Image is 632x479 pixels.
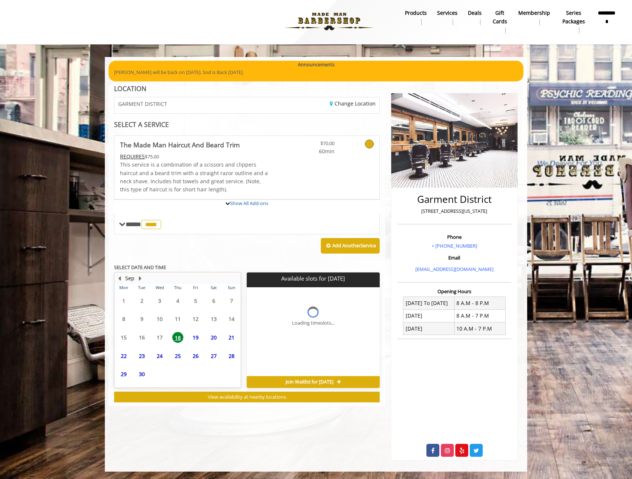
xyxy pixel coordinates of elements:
[187,328,204,347] td: Select day19
[114,68,518,76] p: [PERSON_NAME] will be back on [DATE]. Sod is Back [DATE].
[399,207,509,215] p: [STREET_ADDRESS][US_STATE]
[115,346,133,365] td: Select day22
[114,121,380,128] div: SELECT A SERVICE
[136,369,147,379] span: 30
[204,284,222,291] th: Sat
[223,328,241,347] td: Select day21
[114,264,166,271] b: SELECT DATE AND TIME
[403,322,455,335] td: [DATE]
[133,284,150,291] th: Tue
[518,9,550,17] b: Membership
[400,8,432,27] a: Productsproducts
[151,346,169,365] td: Select day24
[120,153,269,161] div: $75.00
[437,9,458,17] b: Services
[492,9,508,26] b: gift cards
[137,274,143,282] button: Next Month
[286,379,333,385] span: Join Waitlist for [DATE]
[399,194,509,205] h2: Garment District
[321,238,380,254] button: Add AnotherService
[115,365,133,383] td: Select day29
[118,101,167,107] span: GARMENT DISTRICT
[278,1,380,42] img: Made Man Barbershop logo
[332,242,376,249] b: Add Another Service
[432,8,463,27] a: ServicesServices
[403,297,455,309] td: [DATE] To [DATE]
[555,8,592,35] a: Series packagesSeries packages
[403,309,455,322] td: [DATE]
[330,100,376,107] a: Change Location
[116,274,122,282] button: Previous Month
[114,84,146,93] b: LOCATION
[169,328,186,347] td: Select day18
[114,392,380,402] button: View availability at nearby locations
[118,351,129,361] span: 22
[204,346,222,365] td: Select day27
[398,289,511,294] h3: Opening Hours
[120,153,145,160] span: This service needs some Advance to be paid before we block your appointment
[250,275,376,282] p: Available slots for [DATE]
[136,351,147,361] span: 23
[463,8,487,27] a: DealsDeals
[208,351,219,361] span: 27
[169,346,186,365] td: Select day25
[226,351,237,361] span: 28
[172,351,183,361] span: 25
[151,284,169,291] th: Wed
[468,9,482,17] b: Deals
[169,284,186,291] th: Thu
[292,319,335,327] div: Loading timeslots...
[190,332,201,343] span: 19
[230,200,268,207] a: Show All Add-ons
[133,346,150,365] td: Select day23
[120,140,240,150] b: The Made Man Haircut And Beard Trim
[454,297,505,309] td: 8 A.M - 8 P.M
[223,346,241,365] td: Select day28
[187,284,204,291] th: Fri
[204,328,222,347] td: Select day20
[291,136,335,155] a: $70.00
[454,309,505,322] td: 8 A.M - 7 P.M
[405,9,427,17] b: products
[487,8,513,35] a: Gift cardsgift cards
[114,199,380,200] div: The Made Man Haircut And Beard Trim Add-onS
[399,255,509,260] h3: Email
[432,242,477,249] a: + [PHONE_NUMBER]
[454,322,505,335] td: 10 A.M - 7 P.M
[513,8,555,27] a: MembershipMembership
[223,284,241,291] th: Sun
[208,393,286,400] span: View availability at nearby locations
[298,61,335,68] b: Announcements
[125,274,134,282] button: Sep
[118,369,129,379] span: 29
[226,332,237,343] span: 21
[190,351,201,361] span: 26
[120,161,269,194] p: This service is a combination of a scissors and clippers haircut and a beard trim with a straight...
[208,332,219,343] span: 20
[561,9,587,26] b: Series packages
[415,266,493,272] a: [EMAIL_ADDRESS][DOMAIN_NAME]
[133,365,150,383] td: Select day30
[115,284,133,291] th: Mon
[187,346,204,365] td: Select day26
[399,234,509,239] h3: Phone
[291,147,335,155] span: 60min
[172,332,183,343] span: 18
[154,351,165,361] span: 24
